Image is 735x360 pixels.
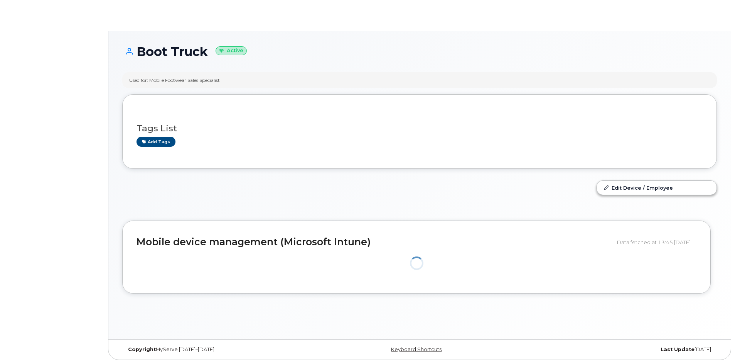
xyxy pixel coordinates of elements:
div: MyServe [DATE]–[DATE] [122,346,320,353]
a: Keyboard Shortcuts [391,346,442,352]
strong: Copyright [128,346,156,352]
strong: Last Update [661,346,695,352]
h1: Boot Truck [122,45,717,58]
h2: Mobile device management (Microsoft Intune) [137,237,611,248]
div: Used for: Mobile Footwear Sales Specialist [129,77,220,83]
a: Add tags [137,137,175,146]
div: Data fetched at 13:45 [DATE] [617,235,696,250]
small: Active [216,46,247,55]
div: [DATE] [519,346,717,353]
h3: Tags List [137,124,703,133]
a: Edit Device / Employee [597,181,716,195]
